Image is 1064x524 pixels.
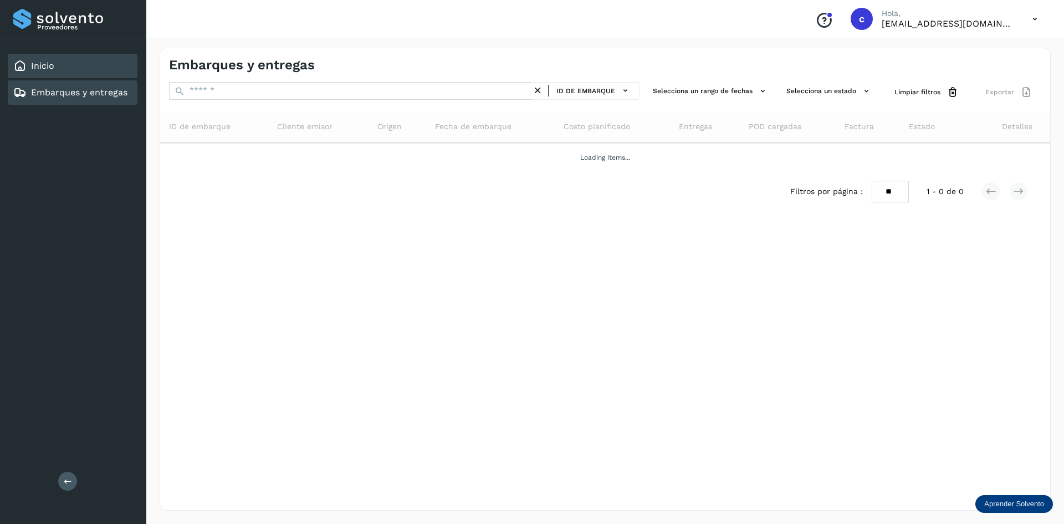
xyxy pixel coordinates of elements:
[894,87,940,97] span: Limpiar filtros
[985,87,1014,97] span: Exportar
[679,121,712,133] span: Entregas
[553,83,635,99] button: ID de embarque
[160,143,1050,172] td: Loading items...
[1002,121,1032,133] span: Detalles
[882,18,1015,29] p: cuentas3@enlacesmet.com.mx
[37,23,133,31] p: Proveedores
[31,60,54,71] a: Inicio
[556,86,615,96] span: ID de embarque
[882,9,1015,18] p: Hola,
[648,82,773,100] button: Selecciona un rango de fechas
[169,121,231,133] span: ID de embarque
[927,186,964,197] span: 1 - 0 de 0
[277,121,332,133] span: Cliente emisor
[790,186,863,197] span: Filtros por página :
[377,121,402,133] span: Origen
[749,121,801,133] span: POD cargadas
[169,57,315,73] h4: Embarques y entregas
[8,54,137,78] div: Inicio
[909,121,935,133] span: Estado
[845,121,874,133] span: Factura
[564,121,630,133] span: Costo planificado
[886,82,968,103] button: Limpiar filtros
[975,495,1053,513] div: Aprender Solvento
[8,80,137,105] div: Embarques y entregas
[984,500,1044,508] p: Aprender Solvento
[976,82,1041,103] button: Exportar
[31,87,127,98] a: Embarques y entregas
[435,121,511,133] span: Fecha de embarque
[782,82,877,100] button: Selecciona un estado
